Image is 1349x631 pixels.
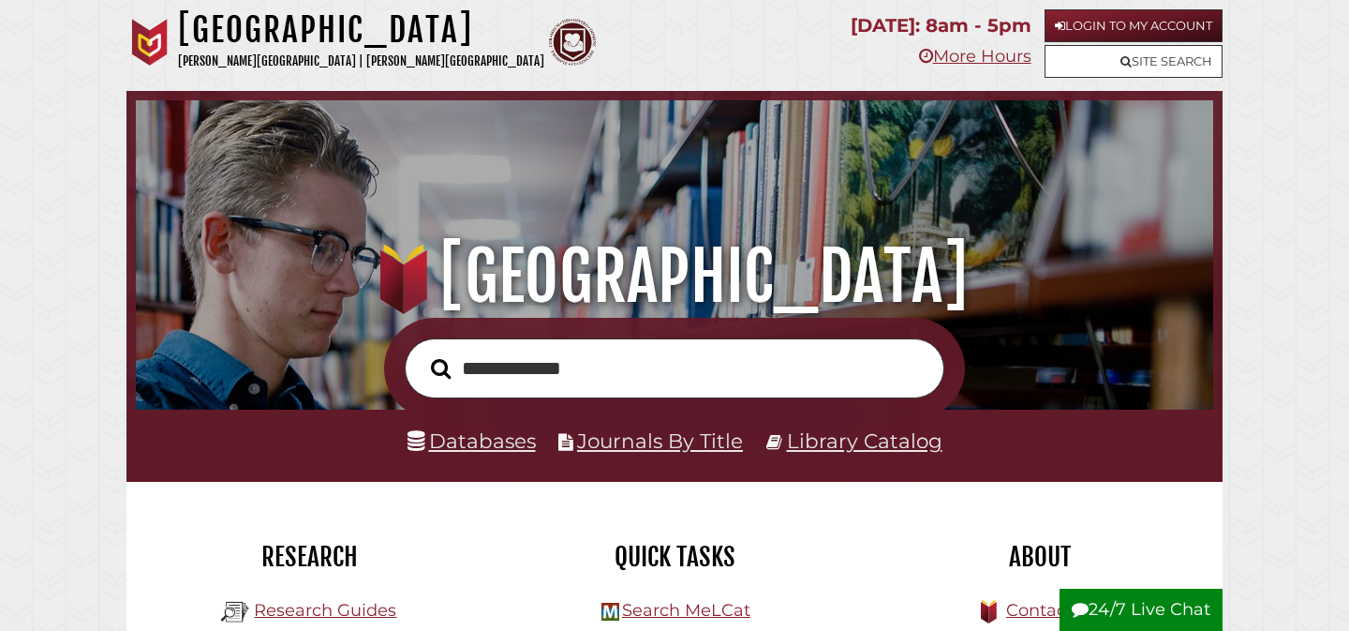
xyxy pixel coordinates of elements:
[141,541,478,573] h2: Research
[601,603,619,621] img: Hekman Library Logo
[622,600,750,621] a: Search MeLCat
[254,600,396,621] a: Research Guides
[1006,600,1099,621] a: Contact Us
[1045,45,1223,78] a: Site Search
[221,598,249,626] img: Hekman Library Logo
[126,19,173,66] img: Calvin University
[408,428,536,453] a: Databases
[549,19,596,66] img: Calvin Theological Seminary
[787,428,942,453] a: Library Catalog
[156,235,1193,318] h1: [GEOGRAPHIC_DATA]
[851,9,1031,42] p: [DATE]: 8am - 5pm
[1045,9,1223,42] a: Login to My Account
[871,541,1208,573] h2: About
[422,353,460,384] button: Search
[506,541,843,573] h2: Quick Tasks
[919,46,1031,67] a: More Hours
[431,357,451,379] i: Search
[577,428,743,453] a: Journals By Title
[178,51,544,72] p: [PERSON_NAME][GEOGRAPHIC_DATA] | [PERSON_NAME][GEOGRAPHIC_DATA]
[178,9,544,51] h1: [GEOGRAPHIC_DATA]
